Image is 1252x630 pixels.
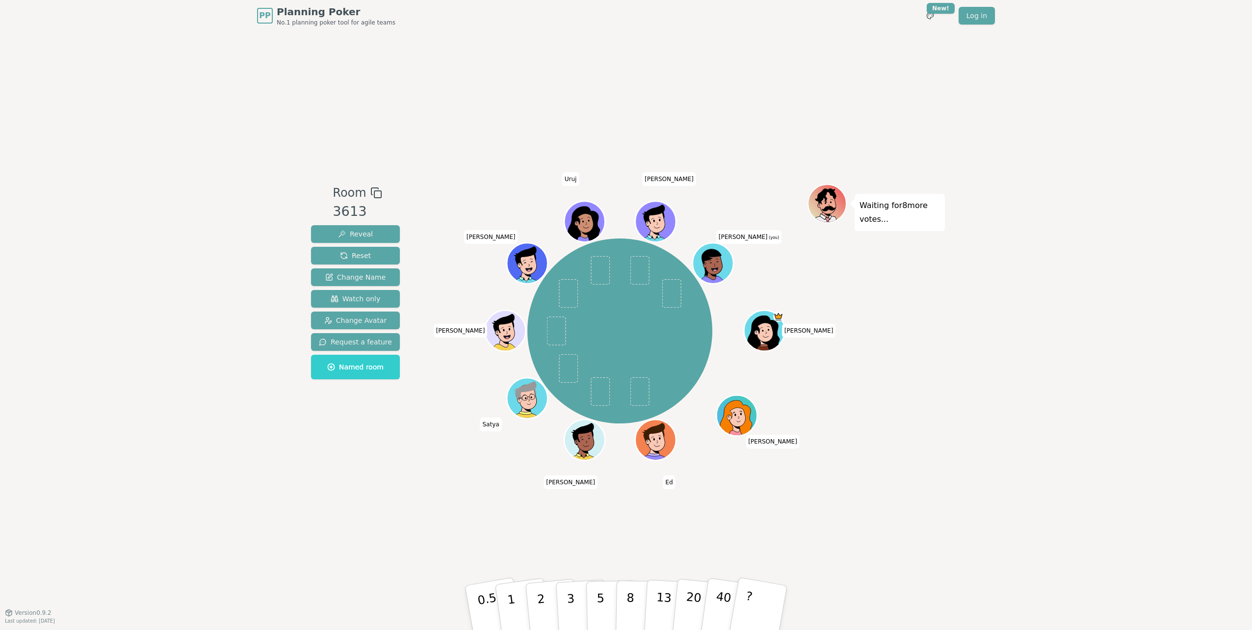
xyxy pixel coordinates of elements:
[311,225,400,243] button: Reveal
[746,435,800,448] span: Click to change your name
[277,19,395,26] span: No.1 planning poker tool for agile teams
[311,268,400,286] button: Change Name
[562,172,579,186] span: Click to change your name
[544,475,598,489] span: Click to change your name
[782,324,836,338] span: Click to change your name
[959,7,995,25] a: Log in
[333,202,382,222] div: 3613
[464,230,518,244] span: Click to change your name
[277,5,395,19] span: Planning Poker
[694,244,732,282] button: Click to change your avatar
[311,312,400,329] button: Change Avatar
[860,199,940,226] p: Waiting for 8 more votes...
[327,362,384,372] span: Named room
[331,294,381,304] span: Watch only
[259,10,270,22] span: PP
[257,5,395,26] a: PPPlanning PokerNo.1 planning poker tool for agile teams
[15,609,52,617] span: Version 0.9.2
[311,247,400,264] button: Reset
[340,251,371,261] span: Reset
[311,355,400,379] button: Named room
[311,333,400,351] button: Request a feature
[319,337,392,347] span: Request a feature
[773,312,783,322] span: Nancy is the host
[325,272,386,282] span: Change Name
[333,184,366,202] span: Room
[642,172,696,186] span: Click to change your name
[768,236,780,240] span: (you)
[927,3,955,14] div: New!
[921,7,939,25] button: New!
[324,315,387,325] span: Change Avatar
[311,290,400,308] button: Watch only
[663,475,675,489] span: Click to change your name
[338,229,373,239] span: Reveal
[434,324,488,338] span: Click to change your name
[480,418,501,431] span: Click to change your name
[5,618,55,624] span: Last updated: [DATE]
[716,230,782,244] span: Click to change your name
[5,609,52,617] button: Version0.9.2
